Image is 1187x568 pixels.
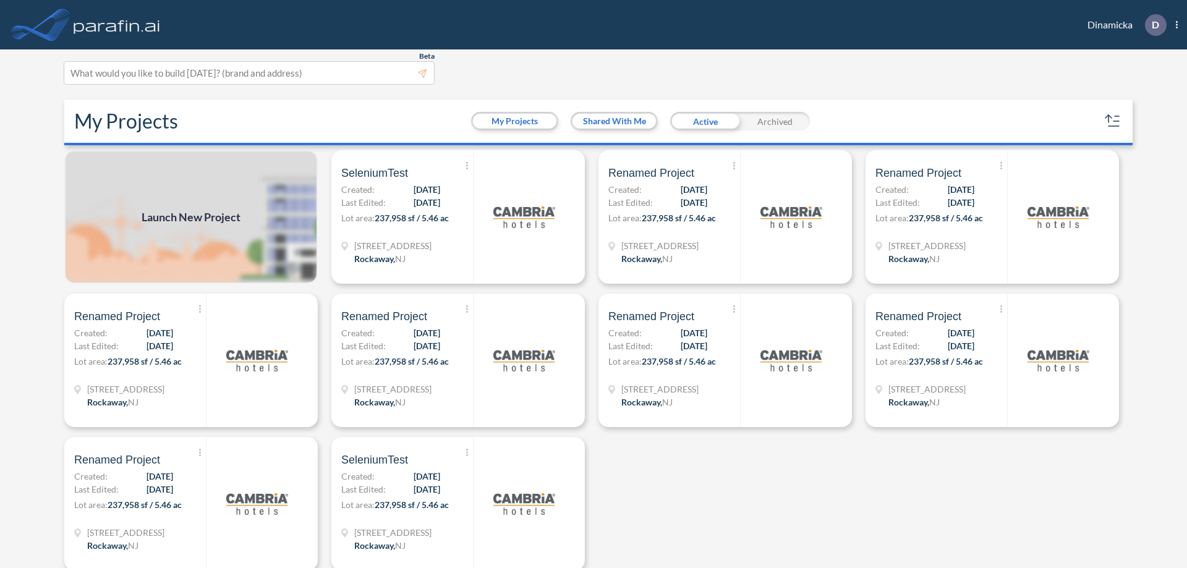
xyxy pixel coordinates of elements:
[341,483,386,496] span: Last Edited:
[493,473,555,535] img: logo
[642,356,716,367] span: 237,958 sf / 5.46 ac
[341,339,386,352] span: Last Edited:
[875,196,920,209] span: Last Edited:
[621,397,662,407] span: Rockaway ,
[64,150,318,284] img: add
[341,470,375,483] span: Created:
[929,397,940,407] span: NJ
[621,383,699,396] span: 321 Mt Hope Ave
[87,396,138,409] div: Rockaway, NJ
[760,186,822,248] img: logo
[87,539,138,552] div: Rockaway, NJ
[128,397,138,407] span: NJ
[64,150,318,284] a: Launch New Project
[662,253,673,264] span: NJ
[354,383,432,396] span: 321 Mt Hope Ave
[414,483,440,496] span: [DATE]
[341,326,375,339] span: Created:
[414,339,440,352] span: [DATE]
[888,239,966,252] span: 321 Mt Hope Ave
[419,51,435,61] span: Beta
[354,396,406,409] div: Rockaway, NJ
[1103,111,1123,131] button: sort
[608,183,642,196] span: Created:
[414,326,440,339] span: [DATE]
[87,540,128,551] span: Rockaway ,
[142,209,240,226] span: Launch New Project
[147,339,173,352] span: [DATE]
[621,396,673,409] div: Rockaway, NJ
[948,326,974,339] span: [DATE]
[147,470,173,483] span: [DATE]
[1152,19,1159,30] p: D
[354,253,395,264] span: Rockaway ,
[621,252,673,265] div: Rockaway, NJ
[888,396,940,409] div: Rockaway, NJ
[414,183,440,196] span: [DATE]
[875,166,961,180] span: Renamed Project
[875,339,920,352] span: Last Edited:
[909,213,983,223] span: 237,958 sf / 5.46 ac
[147,326,173,339] span: [DATE]
[354,539,406,552] div: Rockaway, NJ
[608,339,653,352] span: Last Edited:
[572,114,656,129] button: Shared With Me
[341,166,408,180] span: SeleniumTest
[341,309,427,324] span: Renamed Project
[74,339,119,352] span: Last Edited:
[395,253,406,264] span: NJ
[226,329,288,391] img: logo
[414,470,440,483] span: [DATE]
[608,213,642,223] span: Lot area:
[74,356,108,367] span: Lot area:
[87,383,164,396] span: 321 Mt Hope Ave
[375,499,449,510] span: 237,958 sf / 5.46 ac
[909,356,983,367] span: 237,958 sf / 5.46 ac
[681,196,707,209] span: [DATE]
[493,329,555,391] img: logo
[875,183,909,196] span: Created:
[493,186,555,248] img: logo
[74,326,108,339] span: Created:
[74,470,108,483] span: Created:
[888,253,929,264] span: Rockaway ,
[128,540,138,551] span: NJ
[608,356,642,367] span: Lot area:
[662,397,673,407] span: NJ
[341,183,375,196] span: Created:
[354,526,432,539] span: 321 Mt Hope Ave
[354,540,395,551] span: Rockaway ,
[681,339,707,352] span: [DATE]
[681,326,707,339] span: [DATE]
[74,452,160,467] span: Renamed Project
[473,114,556,129] button: My Projects
[621,239,699,252] span: 321 Mt Hope Ave
[608,326,642,339] span: Created:
[108,356,182,367] span: 237,958 sf / 5.46 ac
[354,252,406,265] div: Rockaway, NJ
[375,213,449,223] span: 237,958 sf / 5.46 ac
[608,196,653,209] span: Last Edited:
[1027,186,1089,248] img: logo
[341,356,375,367] span: Lot area:
[74,309,160,324] span: Renamed Project
[341,499,375,510] span: Lot area:
[929,253,940,264] span: NJ
[948,339,974,352] span: [DATE]
[341,213,375,223] span: Lot area:
[875,326,909,339] span: Created:
[87,397,128,407] span: Rockaway ,
[888,383,966,396] span: 321 Mt Hope Ave
[354,239,432,252] span: 321 Mt Hope Ave
[341,196,386,209] span: Last Edited:
[888,397,929,407] span: Rockaway ,
[147,483,173,496] span: [DATE]
[74,109,178,133] h2: My Projects
[608,166,694,180] span: Renamed Project
[74,483,119,496] span: Last Edited:
[414,196,440,209] span: [DATE]
[395,540,406,551] span: NJ
[71,12,163,37] img: logo
[642,213,716,223] span: 237,958 sf / 5.46 ac
[108,499,182,510] span: 237,958 sf / 5.46 ac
